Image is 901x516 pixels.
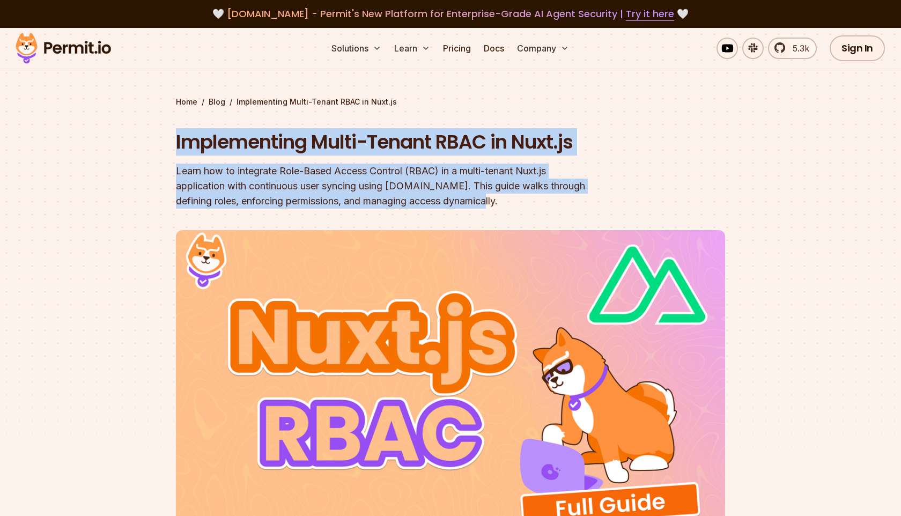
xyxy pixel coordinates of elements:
button: Company [513,38,573,59]
a: Docs [479,38,508,59]
div: / / [176,97,725,107]
div: 🤍 🤍 [26,6,875,21]
a: Try it here [626,7,674,21]
button: Solutions [327,38,386,59]
a: Blog [209,97,225,107]
a: Home [176,97,197,107]
img: Permit logo [11,30,116,67]
span: [DOMAIN_NAME] - Permit's New Platform for Enterprise-Grade AI Agent Security | [227,7,674,20]
a: Pricing [439,38,475,59]
button: Learn [390,38,434,59]
div: Learn how to integrate Role-Based Access Control (RBAC) in a multi-tenant Nuxt.js application wit... [176,164,588,209]
span: 5.3k [786,42,809,55]
h1: Implementing Multi-Tenant RBAC in Nuxt.js [176,129,588,156]
a: 5.3k [768,38,817,59]
a: Sign In [830,35,885,61]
